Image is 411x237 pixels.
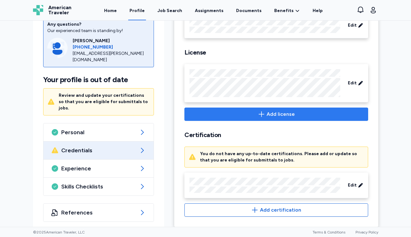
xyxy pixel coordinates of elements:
[61,209,136,216] span: References
[48,5,71,15] span: American Traveler
[47,28,150,34] div: Our experienced team is standing by!
[47,38,68,58] img: Consultant
[184,49,368,56] h2: License
[73,44,150,50] a: [PHONE_NUMBER]
[59,92,150,111] div: Review and update your certifications so that you are eligible for submittals to jobs.
[274,8,300,14] a: Benefits
[184,203,368,217] button: Add certification
[200,151,364,163] div: You do not have any up-to-date certifications. Please add or update so that you are eligible for ...
[184,173,368,198] div: Edit
[73,38,150,44] div: [PERSON_NAME]
[348,182,357,188] span: Edit
[313,230,345,234] a: Terms & Conditions
[184,13,368,38] div: Edit
[184,108,368,121] button: Add license
[61,183,136,190] span: Skills Checklists
[43,75,154,84] h1: Your profile is out of date
[184,131,368,139] h2: Certification
[184,64,368,102] div: Edit
[47,21,150,28] div: Any questions?
[348,80,357,86] span: Edit
[61,147,136,154] span: Credentials
[157,8,182,14] div: Job Search
[274,8,294,14] span: Benefits
[267,110,295,118] span: Add license
[61,128,136,136] span: Personal
[128,1,146,20] a: Profile
[260,206,301,214] span: Add certification
[33,230,85,235] span: © 2025 American Traveler, LLC
[348,22,357,29] span: Edit
[355,230,378,234] a: Privacy Policy
[61,165,136,172] span: Experience
[33,5,43,15] img: Logo
[73,50,150,63] div: [EMAIL_ADDRESS][PERSON_NAME][DOMAIN_NAME]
